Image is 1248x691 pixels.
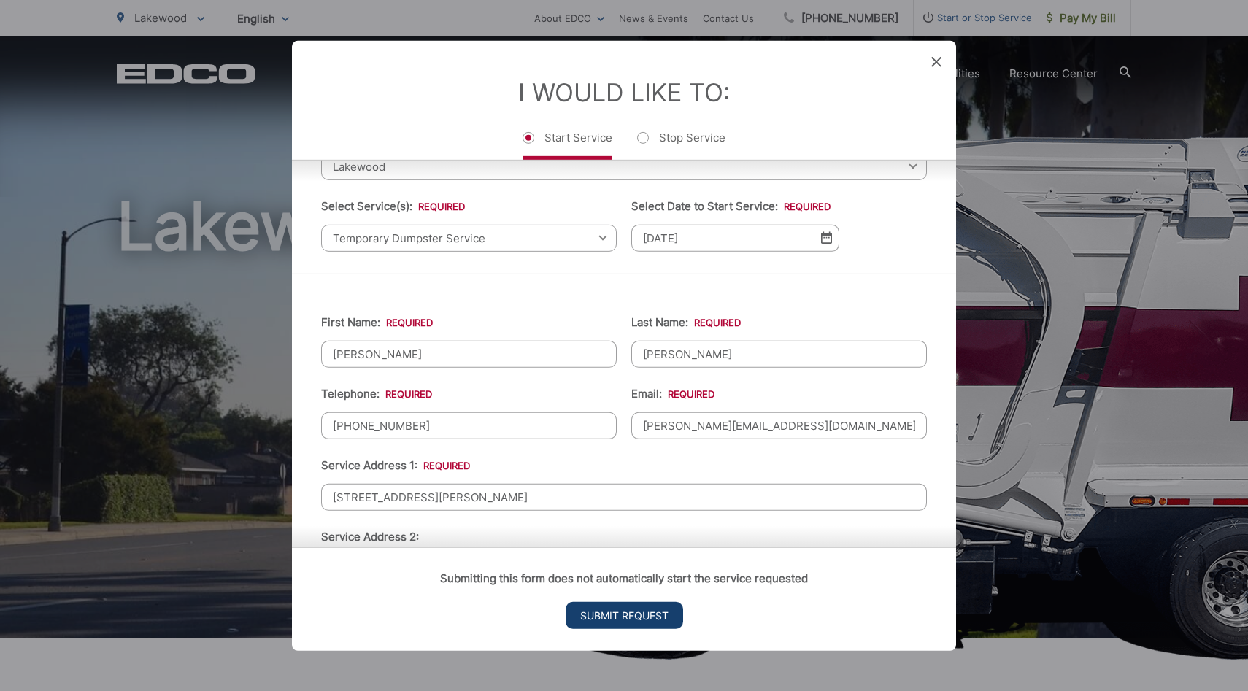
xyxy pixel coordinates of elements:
[321,458,470,471] label: Service Address 1:
[321,387,432,400] label: Telephone:
[631,224,839,251] input: Select date
[321,224,617,251] span: Temporary Dumpster Service
[821,231,832,244] img: Select date
[631,315,741,328] label: Last Name:
[631,387,714,400] label: Email:
[523,130,612,159] label: Start Service
[321,153,927,179] span: Lakewood
[321,199,465,212] label: Select Service(s):
[321,315,433,328] label: First Name:
[518,77,730,107] label: I Would Like To:
[440,571,808,585] strong: Submitting this form does not automatically start the service requested
[566,602,683,629] input: Submit Request
[637,130,725,159] label: Stop Service
[631,199,831,212] label: Select Date to Start Service:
